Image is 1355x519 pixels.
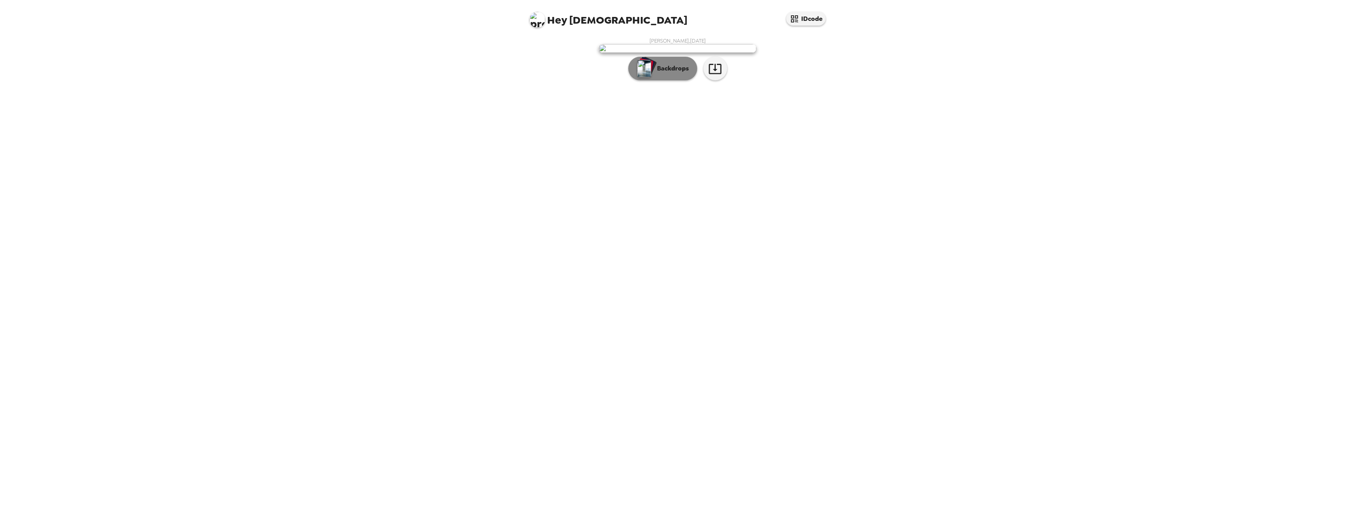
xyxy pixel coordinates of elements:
button: Backdrops [628,57,697,80]
img: user [599,44,756,53]
span: [PERSON_NAME] , [DATE] [650,37,706,44]
button: IDcode [786,12,826,26]
img: profile pic [529,12,545,28]
p: Backdrops [653,64,689,73]
span: [DEMOGRAPHIC_DATA] [529,8,687,26]
span: Hey [547,13,567,27]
